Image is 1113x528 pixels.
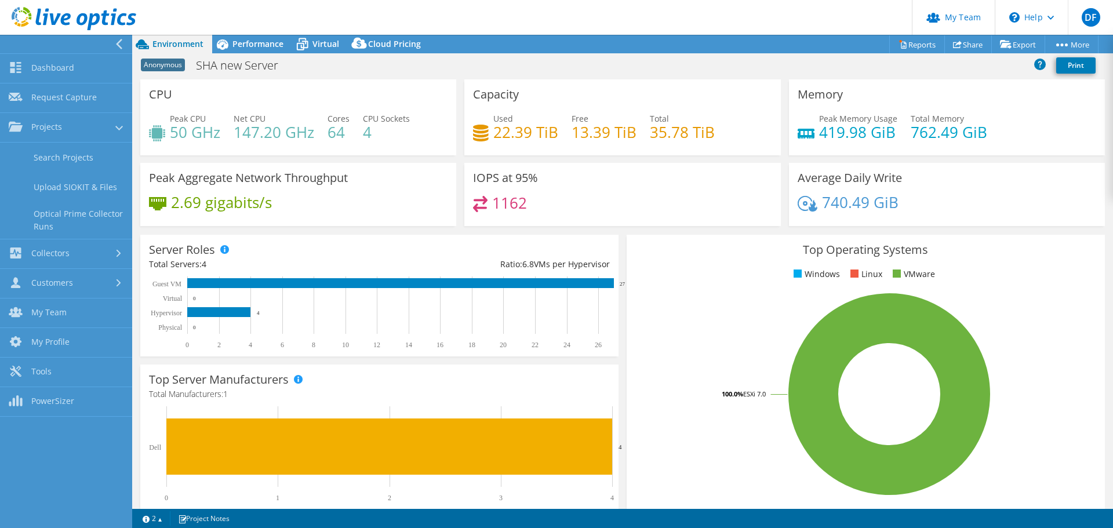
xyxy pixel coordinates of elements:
text: 20 [500,341,507,349]
a: More [1045,35,1099,53]
h3: Memory [798,88,843,101]
li: Linux [848,268,882,281]
text: 10 [342,341,349,349]
span: Total Memory [911,113,964,124]
text: 4 [249,341,252,349]
text: 4 [619,443,622,450]
span: Cores [328,113,350,124]
span: Net CPU [234,113,265,124]
text: Hypervisor [151,309,182,317]
span: Peak CPU [170,113,206,124]
a: Export [991,35,1045,53]
span: Cloud Pricing [368,38,421,49]
h4: Total Manufacturers: [149,388,610,400]
a: Share [944,35,992,53]
text: 0 [193,325,196,330]
a: Project Notes [170,511,238,526]
text: 27 [620,281,625,287]
text: Dell [149,443,161,451]
span: Performance [232,38,283,49]
text: 4 [257,310,260,316]
span: 6.8 [522,258,534,270]
text: 2 [217,341,221,349]
text: 4 [610,494,614,502]
text: 0 [193,296,196,301]
h4: 50 GHz [170,126,220,139]
span: Environment [152,38,203,49]
h4: 64 [328,126,350,139]
text: 1 [276,494,279,502]
h3: Server Roles [149,243,215,256]
h3: CPU [149,88,172,101]
span: CPU Sockets [363,113,410,124]
h1: SHA new Server [191,59,296,72]
text: 2 [388,494,391,502]
h3: Top Operating Systems [635,243,1096,256]
text: 0 [165,494,168,502]
span: 1 [223,388,228,399]
h4: 740.49 GiB [822,196,899,209]
h3: Peak Aggregate Network Throughput [149,172,348,184]
span: 4 [202,258,206,270]
h4: 22.39 TiB [493,126,558,139]
text: 8 [312,341,315,349]
a: Print [1056,57,1096,74]
tspan: ESXi 7.0 [743,389,766,398]
h4: 2.69 gigabits/s [171,196,272,209]
text: 3 [499,494,503,502]
h4: 35.78 TiB [650,126,715,139]
svg: \n [1009,12,1020,23]
a: Reports [889,35,945,53]
text: 0 [185,341,189,349]
span: Peak Memory Usage [819,113,897,124]
text: 14 [405,341,412,349]
text: 22 [532,341,539,349]
span: Virtual [312,38,339,49]
h3: IOPS at 95% [473,172,538,184]
h4: 1162 [492,196,527,209]
h3: Average Daily Write [798,172,902,184]
div: Total Servers: [149,258,379,271]
text: 16 [437,341,443,349]
span: Free [572,113,588,124]
text: 26 [595,341,602,349]
text: 12 [373,341,380,349]
h4: 762.49 GiB [911,126,987,139]
text: 18 [468,341,475,349]
span: Anonymous [141,59,185,71]
text: 6 [281,341,284,349]
h3: Top Server Manufacturers [149,373,289,386]
h4: 13.39 TiB [572,126,636,139]
div: Ratio: VMs per Hypervisor [379,258,609,271]
span: DF [1082,8,1100,27]
h4: 147.20 GHz [234,126,314,139]
tspan: 100.0% [722,389,743,398]
li: VMware [890,268,935,281]
h3: Capacity [473,88,519,101]
text: Physical [158,323,182,332]
h4: 419.98 GiB [819,126,897,139]
span: Used [493,113,513,124]
text: 24 [563,341,570,349]
text: Virtual [163,294,183,303]
text: Guest VM [152,280,181,288]
li: Windows [791,268,840,281]
a: 2 [134,511,170,526]
h4: 4 [363,126,410,139]
span: Total [650,113,669,124]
